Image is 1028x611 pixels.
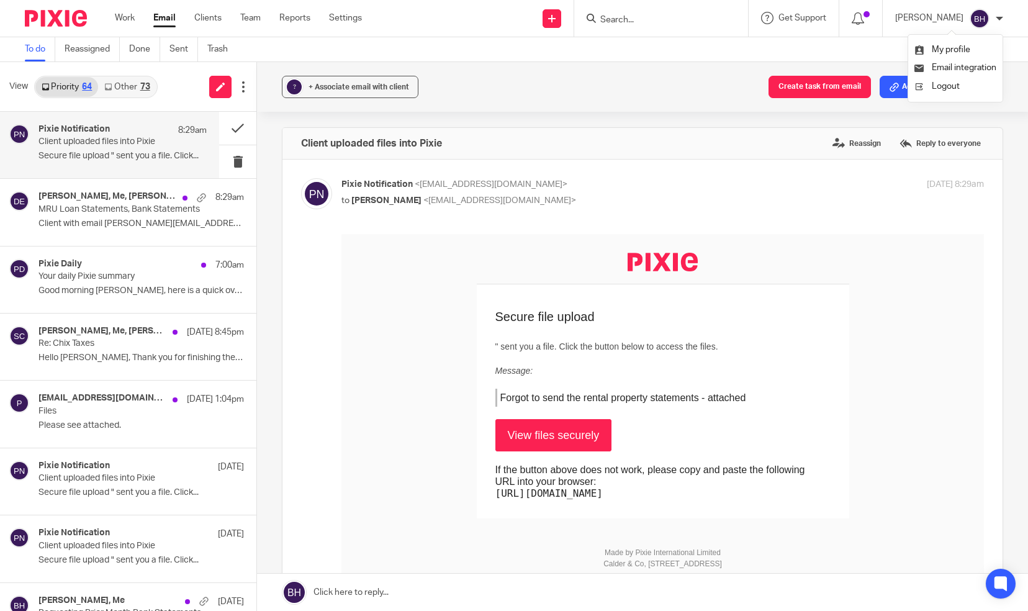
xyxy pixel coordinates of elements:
h4: [PERSON_NAME], Me, [PERSON_NAME], [PERSON_NAME] [38,191,176,202]
p: Client uploaded files into Pixie [38,541,203,551]
a: Settings [329,12,362,24]
p: " sent you a file. Click the button below to access the files. [154,106,489,119]
a: Reports [279,12,310,24]
a: Email [153,12,176,24]
h4: Pixie Notification [38,124,110,135]
p: Client uploaded files into Pixie [38,473,203,484]
h4: [PERSON_NAME], Me, [PERSON_NAME], [PERSON_NAME] [38,326,166,337]
span: My profile [932,45,970,54]
div: Forgot to send the rental property statements - attached [154,155,489,173]
button: Add email to existing task [880,76,1003,98]
a: Work [115,12,135,24]
p: [DATE] 1:04pm [187,393,244,405]
a: Sent [169,37,198,61]
button: ? + Associate email with client [282,76,418,98]
span: Pixie Notification [341,180,413,189]
span: Logout [932,82,960,91]
label: Reply to everyone [896,134,984,153]
a: Clients [194,12,222,24]
a: Other73 [98,77,156,97]
a: Email integration [914,63,996,72]
a: View files securely [154,185,271,217]
div: ? [287,79,302,94]
div: Message: [154,132,489,142]
p: [DATE] [218,461,244,473]
p: 8:29am [215,191,244,204]
span: + Associate email with client [309,83,409,91]
p: [PERSON_NAME] [895,12,963,24]
p: MRU Loan Statements, Bank Statements [38,204,203,215]
img: svg%3E [9,326,29,346]
img: svg%3E [9,259,29,279]
h4: [EMAIL_ADDRESS][DOMAIN_NAME] [38,393,166,404]
img: svg%3E [9,124,29,144]
p: [DATE] [218,595,244,608]
p: Client with email [PERSON_NAME][EMAIL_ADDRESS][DOMAIN_NAME] uploaded... [38,219,244,229]
h4: Client uploaded files into Pixie [301,137,442,150]
a: Reassigned [65,37,120,61]
span: <[EMAIL_ADDRESS][DOMAIN_NAME]> [423,196,576,205]
p: [DATE] 8:45pm [187,326,244,338]
a: Team [240,12,261,24]
h4: Pixie Notification [38,461,110,471]
p: Files [38,406,203,417]
input: Search [599,15,711,26]
span: [PERSON_NAME] [351,196,422,205]
h4: Pixie Notification [38,528,110,538]
img: svg%3E [9,528,29,548]
span: View [9,80,28,93]
img: svg%3E [970,9,990,29]
a: Logout [914,78,996,96]
p: 8:29am [178,124,207,137]
p: Secure file upload " sent you a file. Click... [38,487,244,498]
div: 73 [140,83,150,91]
h3: Secure file upload [154,75,489,90]
span: <[EMAIL_ADDRESS][DOMAIN_NAME]> [415,180,567,189]
a: Done [129,37,160,61]
p: 7:00am [215,259,244,271]
h4: [PERSON_NAME], Me [38,595,125,606]
img: svg%3E [9,191,29,211]
img: Pixie [25,10,87,27]
p: [DATE] [218,528,244,540]
div: If the button above does not work, please copy and paste the following URL into your browser: [154,230,483,266]
img: svg%3E [9,393,29,413]
img: Pixie [286,19,356,37]
img: svg%3E [9,461,29,481]
a: Trash [207,37,237,61]
span: Email integration [932,63,996,72]
a: My profile [914,45,970,54]
p: Secure file upload " sent you a file. Click... [38,555,244,566]
a: To do [25,37,55,61]
p: Hello [PERSON_NAME], Thank you for finishing the Chix... [38,353,244,363]
p: Re: Chix Taxes [38,338,203,349]
p: [DATE] 8:29am [927,178,984,191]
span: to [341,196,349,205]
h4: Pixie Daily [38,259,82,269]
a: Priority64 [35,77,98,97]
img: svg%3E [301,178,332,209]
p: Please see attached. [38,420,244,431]
pre: [URL][DOMAIN_NAME] [154,253,483,265]
p: Client uploaded files into Pixie [38,137,173,147]
div: 64 [82,83,92,91]
p: Good morning [PERSON_NAME], here is a quick overview... [38,286,244,296]
p: Your daily Pixie summary [38,271,203,282]
p: Made by Pixie International Limited Calder & Co, [STREET_ADDRESS] [262,313,381,335]
label: Reassign [829,134,884,153]
button: Create task from email [769,76,871,98]
span: Get Support [778,14,826,22]
p: Secure file upload " sent you a file. Click... [38,151,207,161]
